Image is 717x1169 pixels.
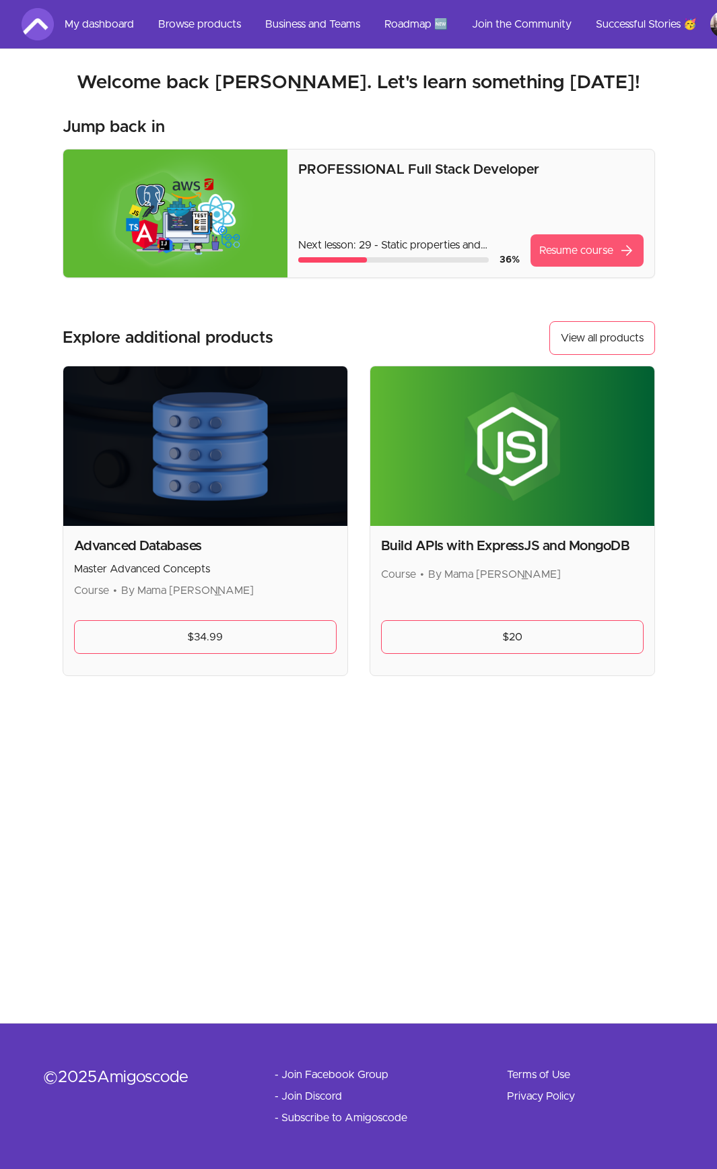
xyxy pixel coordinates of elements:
h2: Welcome back [PERSON_NAME]. Let's learn something [DATE]! [22,71,695,95]
h2: Advanced Databases [74,537,337,556]
span: By Mama [PERSON_NAME] [428,569,561,580]
a: $34.99 [74,620,337,654]
span: • [420,569,424,580]
a: My dashboard [54,8,145,40]
span: Course [381,569,416,580]
p: Master Advanced Concepts [74,561,337,577]
a: Resume coursearrow_forward [531,234,644,267]
a: Privacy Policy [507,1088,575,1104]
h2: Build APIs with ExpressJS and MongoDB [381,537,644,556]
span: By Mama [PERSON_NAME] [121,585,254,596]
a: - Subscribe to Amigoscode [275,1110,407,1126]
img: Product image for PROFESSIONAL Full Stack Developer [63,149,287,277]
a: Roadmap 🆕 [374,8,458,40]
span: • [113,585,117,596]
img: Amigoscode logo [22,8,54,40]
a: Browse products [147,8,252,40]
a: Join the Community [461,8,582,40]
div: © 2025 Amigoscode [43,1067,232,1088]
span: Course [74,585,109,596]
a: View all products [549,321,655,355]
a: Terms of Use [507,1067,570,1083]
h3: Explore additional products [63,327,273,349]
a: - Join Discord [275,1088,342,1104]
span: 36 % [500,255,520,265]
a: Successful Stories 🥳 [585,8,708,40]
img: Product image for Advanced Databases [63,366,347,526]
span: arrow_forward [619,242,635,259]
p: Next lesson: 29 - Static properties and methods [298,237,520,253]
p: PROFESSIONAL Full Stack Developer [298,160,644,179]
img: Product image for Build APIs with ExpressJS and MongoDB [370,366,654,526]
a: Business and Teams [254,8,371,40]
div: Course progress [298,257,489,263]
h3: Jump back in [63,116,165,138]
a: $20 [381,620,644,654]
a: - Join Facebook Group [275,1067,388,1083]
